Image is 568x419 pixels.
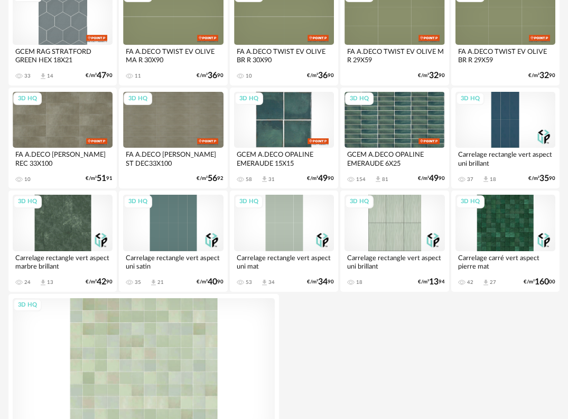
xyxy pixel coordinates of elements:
[318,72,328,79] span: 36
[451,88,560,189] a: 3D HQ Carrelage rectangle vert aspect uni brillant 37 Download icon 18 €/m²3590
[340,88,449,189] a: 3D HQ GCEM A.DECO OPALINE EMERAUDE 6X25 154 Download icon 81 €/m²4990
[490,279,496,285] div: 27
[260,279,268,287] span: Download icon
[97,72,106,79] span: 47
[208,175,217,182] span: 56
[39,279,47,287] span: Download icon
[535,279,549,285] span: 160
[24,279,31,285] div: 24
[344,45,444,66] div: FA A.DECO TWIST EV OLIVE M R 29X59
[345,92,374,106] div: 3D HQ
[344,251,444,272] div: Carrelage rectangle vert aspect uni brillant
[467,176,473,183] div: 37
[235,195,263,208] div: 3D HQ
[97,175,106,182] span: 51
[119,191,227,292] a: 3D HQ Carrelage rectangle vert aspect uni satin 35 Download icon 21 €/m²4090
[356,176,366,183] div: 154
[451,191,560,292] a: 3D HQ Carrelage carré vert aspect pierre mat 42 Download icon 27 €/m²16000
[418,72,445,79] div: €/m² 90
[268,279,275,285] div: 34
[429,72,439,79] span: 32
[246,279,252,285] div: 53
[246,73,252,79] div: 10
[13,148,113,169] div: FA A.DECO [PERSON_NAME] REC 33X100
[234,251,334,272] div: Carrelage rectangle vert aspect uni mat
[86,279,113,285] div: €/m² 90
[429,279,439,285] span: 13
[482,175,490,183] span: Download icon
[230,88,338,189] a: 3D HQ GCEM A.DECO OPALINE EMERAUDE 15X15 58 Download icon 31 €/m²4990
[150,279,157,287] span: Download icon
[234,45,334,66] div: FA A.DECO TWIST EV OLIVE BR R 30X90
[24,176,31,183] div: 10
[13,251,113,272] div: Carrelage rectangle vert aspect marbre brillant
[456,92,485,106] div: 3D HQ
[418,279,445,285] div: €/m² 94
[230,191,338,292] a: 3D HQ Carrelage rectangle vert aspect uni mat 53 Download icon 34 €/m²3490
[528,72,555,79] div: €/m² 90
[8,88,117,189] a: 3D HQ FA A.DECO [PERSON_NAME] REC 33X100 10 €/m²5191
[467,279,473,285] div: 42
[455,148,555,169] div: Carrelage rectangle vert aspect uni brillant
[234,148,334,169] div: GCEM A.DECO OPALINE EMERAUDE 15X15
[97,279,106,285] span: 42
[119,88,227,189] a: 3D HQ FA A.DECO [PERSON_NAME] ST DEC33X100 €/m²5692
[455,45,555,66] div: FA A.DECO TWIST EV OLIVE BR R 29X59
[123,251,223,272] div: Carrelage rectangle vert aspect uni satin
[124,92,152,106] div: 3D HQ
[429,175,439,182] span: 49
[490,176,496,183] div: 18
[86,72,113,79] div: €/m² 90
[528,175,555,182] div: €/m² 90
[382,176,388,183] div: 81
[318,279,328,285] span: 34
[235,92,263,106] div: 3D HQ
[124,195,152,208] div: 3D HQ
[13,45,113,66] div: GCEM RAG STRATFORD GREEN HEX 18X21
[197,279,224,285] div: €/m² 90
[24,73,31,79] div: 33
[539,72,549,79] span: 32
[39,72,47,80] span: Download icon
[268,176,275,183] div: 31
[455,251,555,272] div: Carrelage carré vert aspect pierre mat
[47,279,53,285] div: 13
[307,72,334,79] div: €/m² 90
[344,148,444,169] div: GCEM A.DECO OPALINE EMERAUDE 6X25
[318,175,328,182] span: 49
[197,175,224,182] div: €/m² 92
[539,175,549,182] span: 35
[123,148,223,169] div: FA A.DECO [PERSON_NAME] ST DEC33X100
[47,73,53,79] div: 14
[157,279,164,285] div: 21
[13,299,42,312] div: 3D HQ
[374,175,382,183] span: Download icon
[418,175,445,182] div: €/m² 90
[123,45,223,66] div: FA A.DECO TWIST EV OLIVE MA R 30X90
[208,72,217,79] span: 36
[13,195,42,208] div: 3D HQ
[456,195,485,208] div: 3D HQ
[13,92,42,106] div: 3D HQ
[8,191,117,292] a: 3D HQ Carrelage rectangle vert aspect marbre brillant 24 Download icon 13 €/m²4290
[340,191,449,292] a: 3D HQ Carrelage rectangle vert aspect uni brillant 18 €/m²1394
[208,279,217,285] span: 40
[246,176,252,183] div: 58
[307,175,334,182] div: €/m² 90
[345,195,374,208] div: 3D HQ
[356,279,362,285] div: 18
[135,279,141,285] div: 35
[307,279,334,285] div: €/m² 90
[482,279,490,287] span: Download icon
[86,175,113,182] div: €/m² 91
[197,72,224,79] div: €/m² 90
[135,73,141,79] div: 11
[260,175,268,183] span: Download icon
[524,279,555,285] div: €/m² 00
